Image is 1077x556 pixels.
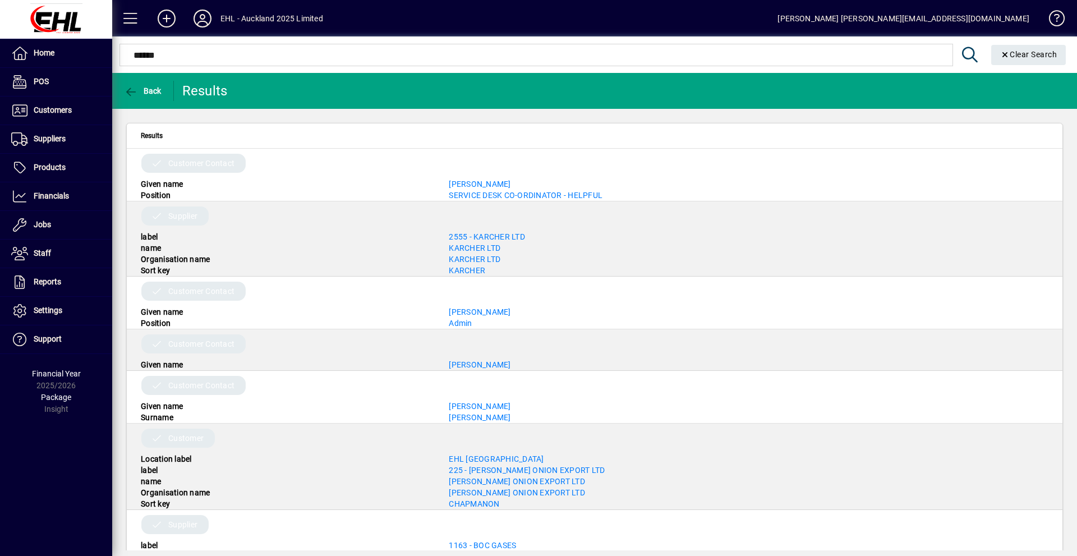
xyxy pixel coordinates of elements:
[34,277,61,286] span: Reports
[132,242,440,254] div: name
[132,465,440,476] div: label
[1041,2,1063,39] a: Knowledge Base
[168,210,197,222] span: Supplier
[449,266,485,275] a: KARCHER
[449,243,500,252] a: KARCHER LTD
[149,8,185,29] button: Add
[449,180,510,189] a: [PERSON_NAME]
[34,306,62,315] span: Settings
[132,359,440,370] div: Given name
[220,10,323,27] div: EHL - Auckland 2025 Limited
[6,125,112,153] a: Suppliers
[6,211,112,239] a: Jobs
[6,297,112,325] a: Settings
[132,476,440,487] div: name
[449,454,544,463] a: EHL [GEOGRAPHIC_DATA]
[449,191,602,200] a: SERVICE DESK CO-ORDINATOR - HELPFUL
[34,163,66,172] span: Products
[168,158,234,169] span: Customer Contact
[6,268,112,296] a: Reports
[132,453,440,465] div: Location label
[34,105,72,114] span: Customers
[132,412,440,423] div: Surname
[777,10,1029,27] div: [PERSON_NAME] [PERSON_NAME][EMAIL_ADDRESS][DOMAIN_NAME]
[41,393,71,402] span: Package
[124,86,162,95] span: Back
[132,306,440,318] div: Given name
[34,134,66,143] span: Suppliers
[449,307,510,316] a: [PERSON_NAME]
[168,519,197,530] span: Supplier
[991,45,1066,65] button: Clear
[32,369,81,378] span: Financial Year
[112,81,174,101] app-page-header-button: Back
[34,334,62,343] span: Support
[132,254,440,265] div: Organisation name
[132,487,440,498] div: Organisation name
[132,318,440,329] div: Position
[449,499,499,508] a: CHAPMANON
[449,319,472,328] a: Admin
[449,402,510,411] a: [PERSON_NAME]
[6,154,112,182] a: Products
[132,498,440,509] div: Sort key
[168,338,234,350] span: Customer Contact
[168,380,234,391] span: Customer Contact
[121,81,164,101] button: Back
[449,232,525,241] a: 2555 - KARCHER LTD
[6,39,112,67] a: Home
[168,433,204,444] span: Customer
[6,325,112,353] a: Support
[34,77,49,86] span: POS
[6,68,112,96] a: POS
[34,48,54,57] span: Home
[132,231,440,242] div: label
[449,488,585,497] a: [PERSON_NAME] ONION EXPORT LTD
[141,130,163,142] span: Results
[6,240,112,268] a: Staff
[449,255,500,264] a: KARCHER LTD
[6,182,112,210] a: Financials
[168,286,234,297] span: Customer Contact
[185,8,220,29] button: Profile
[34,191,69,200] span: Financials
[1000,50,1057,59] span: Clear Search
[449,541,516,550] a: 1163 - BOC GASES
[182,82,230,100] div: Results
[132,190,440,201] div: Position
[449,466,605,475] a: 225 - [PERSON_NAME] ONION EXPORT LTD
[449,360,510,369] a: [PERSON_NAME]
[34,249,51,258] span: Staff
[132,401,440,412] div: Given name
[132,178,440,190] div: Given name
[6,97,112,125] a: Customers
[449,477,585,486] a: [PERSON_NAME] ONION EXPORT LTD
[132,540,440,551] div: label
[34,220,51,229] span: Jobs
[449,413,510,422] a: [PERSON_NAME]
[132,265,440,276] div: Sort key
